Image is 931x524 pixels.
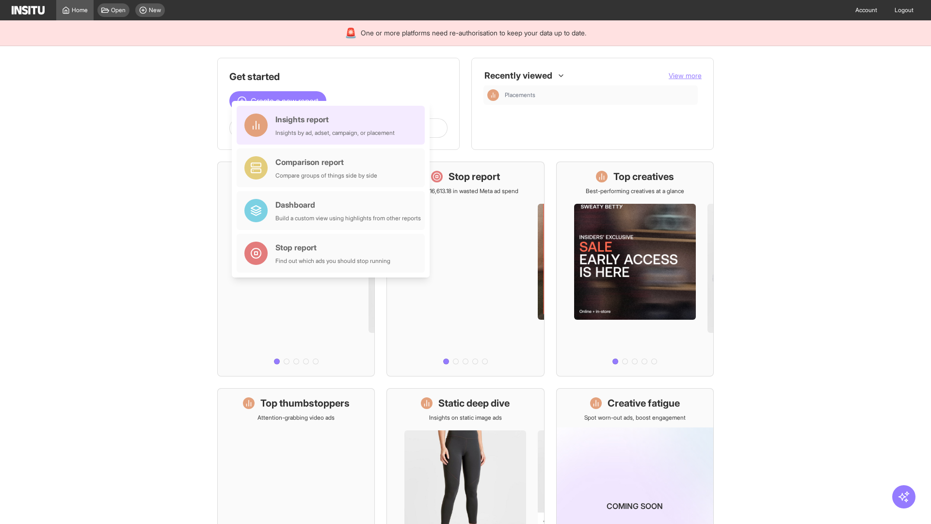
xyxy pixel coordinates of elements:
div: Insights by ad, adset, campaign, or placement [275,129,395,137]
span: Placements [505,91,535,99]
p: Save £16,613.18 in wasted Meta ad spend [412,187,518,195]
div: Comparison report [275,156,377,168]
span: Home [72,6,88,14]
div: Stop report [275,242,390,253]
p: Attention-grabbing video ads [257,414,335,422]
div: Find out which ads you should stop running [275,257,390,265]
a: Stop reportSave £16,613.18 in wasted Meta ad spend [386,162,544,377]
div: Dashboard [275,199,421,211]
span: Placements [505,91,694,99]
div: Insights report [275,114,395,125]
span: Open [111,6,126,14]
h1: Static deep dive [438,396,510,410]
h1: Stop report [449,170,500,183]
h1: Top creatives [613,170,674,183]
p: Insights on static image ads [429,414,502,422]
button: View more [669,71,702,81]
h1: Get started [229,70,448,83]
button: Create a new report [229,91,326,111]
span: New [149,6,161,14]
p: Best-performing creatives at a glance [586,187,684,195]
span: View more [669,71,702,80]
div: Compare groups of things side by side [275,172,377,180]
span: Create a new report [251,95,319,107]
div: Insights [487,89,499,101]
div: 🚨 [345,26,357,40]
a: Top creativesBest-performing creatives at a glance [556,162,714,377]
h1: Top thumbstoppers [260,396,350,410]
span: One or more platforms need re-authorisation to keep your data up to date. [361,28,586,38]
div: Build a custom view using highlights from other reports [275,214,421,222]
a: What's live nowSee all active ads instantly [217,162,375,377]
img: Logo [12,6,45,15]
